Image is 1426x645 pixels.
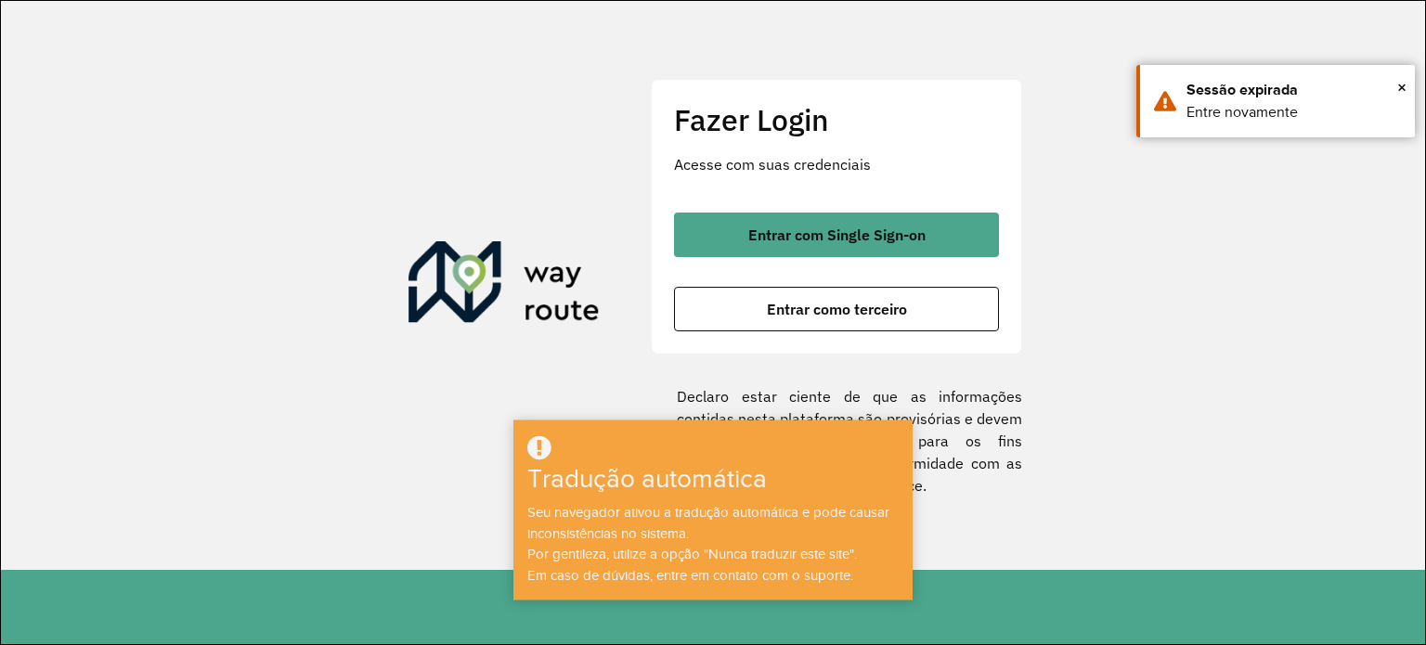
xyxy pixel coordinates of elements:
font: Sessão expirada [1186,82,1298,97]
font: Acesse com suas credenciais [674,155,871,174]
button: botão [674,287,999,331]
font: Fazer Login [674,100,829,139]
font: Declaro estar ciente de que as informações contidas nesta plataforma são provisórias e devem ser ... [677,387,1022,495]
font: × [1397,77,1407,97]
font: Seu navegador ativou a tradução automática e pode causar inconsistências no sistema. [527,505,889,541]
font: Em caso de dúvidas, entre em contato com o suporte. [527,568,853,583]
img: Roteirizador AmbevTech [408,241,600,330]
font: Por gentileza, utilize a opção "Nunca traduzir este site". [527,547,857,561]
div: Sessão expirada [1186,79,1401,101]
font: Tradução automática [527,465,767,494]
font: Entrar como terceiro [767,300,907,318]
font: Entrar com Single Sign-on [748,226,926,244]
button: botão [674,213,999,257]
button: Fechar [1397,73,1407,101]
font: Entre novamente [1186,104,1298,120]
